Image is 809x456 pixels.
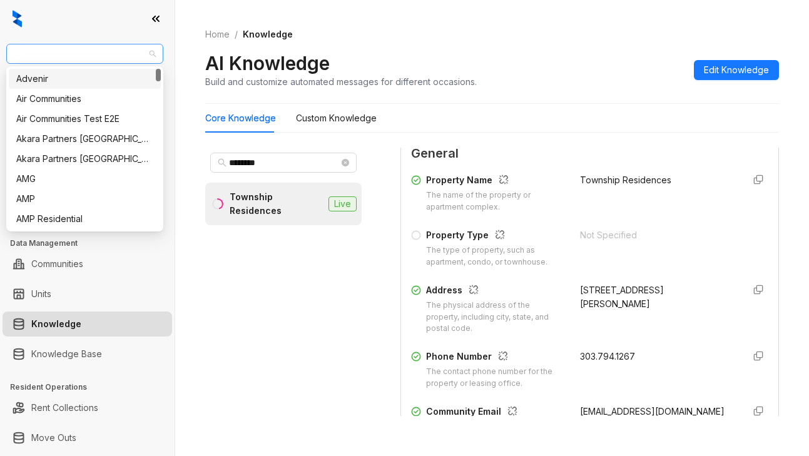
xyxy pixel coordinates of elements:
li: Leasing [3,168,172,193]
a: Rent Collections [31,395,98,420]
div: The name of the property or apartment complex. [426,190,565,213]
div: Property Type [426,228,565,245]
li: Calendar [3,114,172,139]
span: Knowledge [243,29,293,39]
div: Air Communities [9,89,161,109]
div: AMG [16,172,153,186]
a: Knowledge Base [31,342,102,367]
span: General [411,144,768,163]
div: The contact phone number for the property or leasing office. [426,366,565,390]
div: Advenir [9,69,161,89]
li: Rent Collections [3,395,172,420]
div: Air Communities Test E2E [9,109,161,129]
li: Leads [3,84,172,109]
span: close-circle [342,159,349,166]
h3: Resident Operations [10,382,175,393]
a: Knowledge [31,312,81,337]
div: AMG [9,169,161,189]
span: Live [328,196,357,211]
div: Not Specified [580,228,734,242]
div: AMP Residential [9,209,161,229]
div: The type of property, such as apartment, condo, or townhouse. [426,245,565,268]
div: AMP Residential [16,212,153,226]
div: Akara Partners [GEOGRAPHIC_DATA] [16,132,153,146]
li: Collections [3,198,172,223]
span: Township Residences [580,175,671,185]
a: Units [31,281,51,307]
div: Akara Partners Phoenix [9,149,161,169]
span: [EMAIL_ADDRESS][DOMAIN_NAME] [580,406,725,417]
li: Communities [3,251,172,276]
button: Edit Knowledge [694,60,779,80]
span: 303.794.1267 [580,351,635,362]
div: Akara Partners Nashville [9,129,161,149]
div: Township Residences [230,190,323,218]
div: Phone Number [426,350,565,366]
div: Core Knowledge [205,111,276,125]
li: Knowledge Base [3,342,172,367]
h3: Data Management [10,238,175,249]
div: Air Communities [16,92,153,106]
span: Edit Knowledge [704,63,769,77]
div: Property Name [426,173,565,190]
a: Communities [31,251,83,276]
div: Build and customize automated messages for different occasions. [205,75,477,88]
div: AMP [9,189,161,209]
div: Akara Partners [GEOGRAPHIC_DATA] [16,152,153,166]
div: The physical address of the property, including city, state, and postal code. [426,300,565,335]
a: Home [203,28,232,41]
div: Air Communities Test E2E [16,112,153,126]
li: Knowledge [3,312,172,337]
a: Move Outs [31,425,76,450]
li: / [235,28,238,41]
span: search [218,158,226,167]
img: logo [13,10,22,28]
li: Units [3,281,172,307]
div: AMP [16,192,153,206]
div: [STREET_ADDRESS][PERSON_NAME] [580,283,734,311]
div: Custom Knowledge [296,111,377,125]
h2: AI Knowledge [205,51,330,75]
li: Move Outs [3,425,172,450]
div: Advenir [16,72,153,86]
div: Address [426,283,565,300]
div: Community Email [426,405,565,421]
span: Air Communities [14,44,156,63]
